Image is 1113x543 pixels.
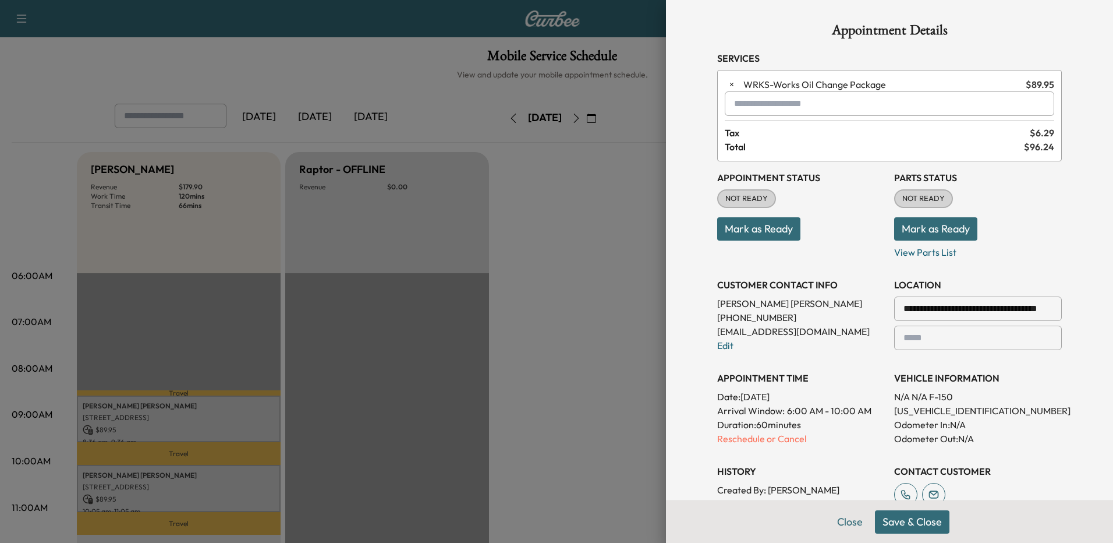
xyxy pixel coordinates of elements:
[717,23,1062,42] h1: Appointment Details
[894,404,1062,418] p: [US_VEHICLE_IDENTIFICATION_NUMBER]
[894,171,1062,185] h3: Parts Status
[717,340,733,351] a: Edit
[717,325,885,339] p: [EMAIL_ADDRESS][DOMAIN_NAME]
[894,278,1062,292] h3: LOCATION
[725,140,1024,154] span: Total
[894,390,1062,404] p: N/A N/A F-150
[717,217,800,241] button: Mark as Ready
[718,193,775,204] span: NOT READY
[830,510,870,534] button: Close
[717,497,885,511] p: Created At : [DATE] 3:26:11 PM
[787,404,871,418] span: 6:00 AM - 10:00 AM
[717,278,885,292] h3: CUSTOMER CONTACT INFO
[895,193,952,204] span: NOT READY
[717,371,885,385] h3: APPOINTMENT TIME
[725,126,1030,140] span: Tax
[717,171,885,185] h3: Appointment Status
[894,241,1062,259] p: View Parts List
[1024,140,1054,154] span: $ 96.24
[717,404,885,418] p: Arrival Window:
[717,464,885,478] h3: History
[894,418,1062,432] p: Odometer In: N/A
[894,464,1062,478] h3: CONTACT CUSTOMER
[1026,77,1054,91] span: $ 89.95
[717,390,885,404] p: Date: [DATE]
[894,432,1062,446] p: Odometer Out: N/A
[875,510,949,534] button: Save & Close
[717,418,885,432] p: Duration: 60 minutes
[743,77,1021,91] span: Works Oil Change Package
[717,297,885,311] p: [PERSON_NAME] [PERSON_NAME]
[717,432,885,446] p: Reschedule or Cancel
[717,311,885,325] p: [PHONE_NUMBER]
[1030,126,1054,140] span: $ 6.29
[894,371,1062,385] h3: VEHICLE INFORMATION
[894,217,977,241] button: Mark as Ready
[717,483,885,497] p: Created By : [PERSON_NAME]
[717,51,1062,65] h3: Services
